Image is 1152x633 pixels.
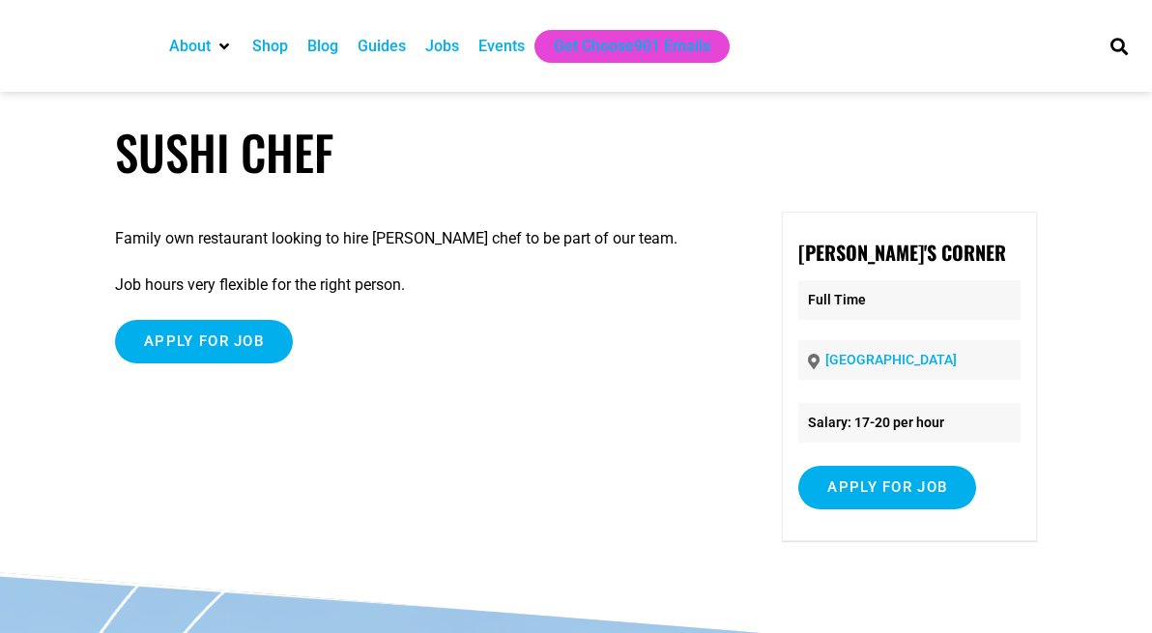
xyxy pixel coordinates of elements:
[115,273,735,297] p: Job hours very flexible for the right person.
[159,30,243,63] div: About
[478,35,525,58] a: Events
[798,466,976,509] input: Apply for job
[425,35,459,58] a: Jobs
[159,30,1077,63] nav: Main nav
[798,280,1020,320] p: Full Time
[825,352,957,367] a: [GEOGRAPHIC_DATA]
[1103,30,1135,62] div: Search
[115,124,1037,181] h1: Sushi Chef
[798,403,1020,443] li: Salary: 17-20 per hour
[115,227,735,250] p: Family own restaurant looking to hire [PERSON_NAME] chef to be part of our team.
[115,320,293,363] input: Apply for job
[554,35,710,58] a: Get Choose901 Emails
[307,35,338,58] a: Blog
[358,35,406,58] a: Guides
[252,35,288,58] a: Shop
[169,35,211,58] a: About
[798,238,1006,267] strong: [PERSON_NAME]'s Corner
